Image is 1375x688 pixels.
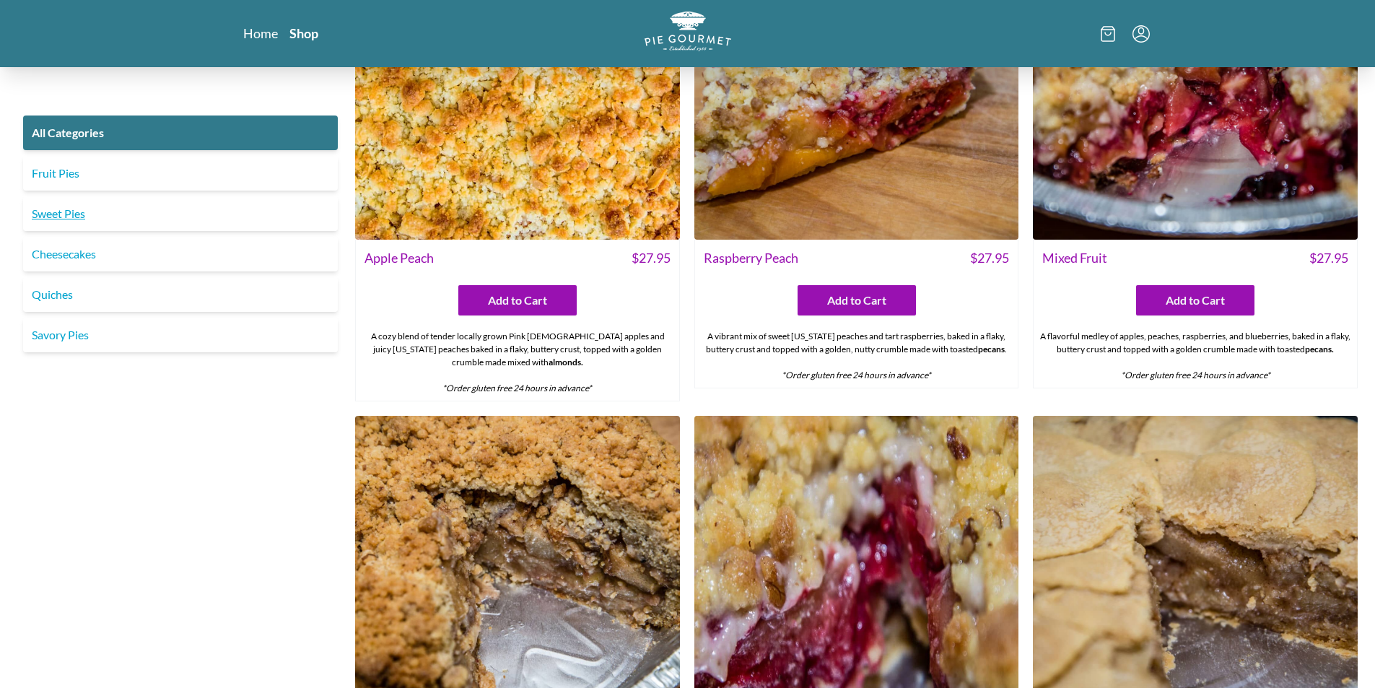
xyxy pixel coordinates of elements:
[704,248,798,268] span: Raspberry Peach
[1309,248,1348,268] span: $ 27.95
[1136,285,1254,315] button: Add to Cart
[645,12,731,56] a: Logo
[632,248,671,268] span: $ 27.95
[970,248,1009,268] span: $ 27.95
[782,370,931,380] em: *Order gluten free 24 hours in advance*
[488,292,547,309] span: Add to Cart
[365,248,434,268] span: Apple Peach
[458,285,577,315] button: Add to Cart
[289,25,318,42] a: Shop
[1305,344,1334,354] strong: pecans.
[23,156,338,191] a: Fruit Pies
[23,196,338,231] a: Sweet Pies
[1034,324,1357,388] div: A flavorful medley of apples, peaches, raspberries, and blueberries, baked in a flaky, buttery cr...
[23,277,338,312] a: Quiches
[695,324,1018,388] div: A vibrant mix of sweet [US_STATE] peaches and tart raspberries, baked in a flaky, buttery crust a...
[978,344,1005,354] strong: pecans
[1166,292,1225,309] span: Add to Cart
[243,25,278,42] a: Home
[798,285,916,315] button: Add to Cart
[827,292,886,309] span: Add to Cart
[23,237,338,271] a: Cheesecakes
[1121,370,1270,380] em: *Order gluten free 24 hours in advance*
[356,324,679,401] div: A cozy blend of tender locally grown Pink [DEMOGRAPHIC_DATA] apples and juicy [US_STATE] peaches ...
[1042,248,1107,268] span: Mixed Fruit
[549,357,583,367] strong: almonds.
[23,318,338,352] a: Savory Pies
[23,116,338,150] a: All Categories
[645,12,731,51] img: logo
[442,383,592,393] em: *Order gluten free 24 hours in advance*
[1132,25,1150,43] button: Menu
